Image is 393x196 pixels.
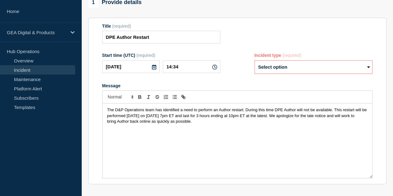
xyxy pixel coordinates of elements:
[7,30,66,35] p: GEA Digital & Products
[153,93,162,101] button: Toggle strikethrough text
[102,53,220,58] div: Start time (UTC)
[254,60,372,74] select: Incident type
[163,60,220,73] input: HH:MM
[105,93,135,101] span: Font size
[102,83,372,88] div: Message
[170,93,179,101] button: Toggle bulleted list
[179,93,188,101] button: Toggle link
[136,53,155,58] span: (required)
[107,107,368,124] span: The D&P Operations team has identified a need to perform an Author restart. During this time DPE ...
[103,103,372,178] div: Message
[102,31,220,43] input: Title
[102,60,160,73] input: YYYY-MM-DD
[135,93,144,101] button: Toggle bold text
[162,93,170,101] button: Toggle ordered list
[102,24,220,29] div: Title
[282,53,301,58] span: (required)
[112,24,131,29] span: (required)
[144,93,153,101] button: Toggle italic text
[254,53,372,58] div: Incident type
